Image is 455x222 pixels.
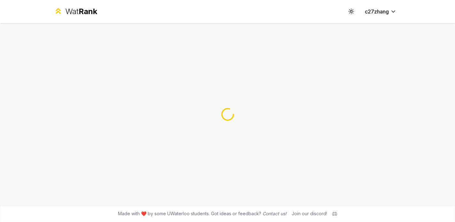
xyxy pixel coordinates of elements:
span: Made with ❤️ by some UWaterloo students. Got ideas or feedback? [118,210,286,217]
span: c27zhang [365,8,389,15]
div: Wat [65,6,97,17]
a: Contact us! [263,211,286,216]
button: c27zhang [360,6,402,17]
div: Join our discord! [292,210,327,217]
a: WatRank [54,6,98,17]
span: Rank [79,7,97,16]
